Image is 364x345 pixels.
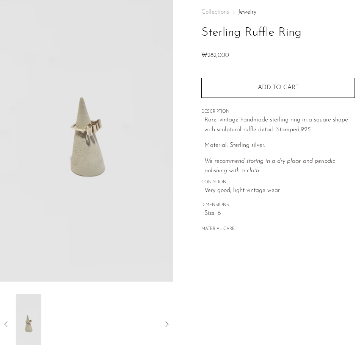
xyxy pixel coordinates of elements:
[238,9,256,15] a: Jewelry
[204,209,355,219] span: Size: 6
[201,23,355,43] h1: Sterling Ruffle Ring
[204,115,355,135] p: Rare, vintage handmade sterling ring in a square shape with sculptural ruffle detail. Stamped,
[201,109,355,115] span: DESCRIPTION
[201,78,355,98] button: Add to cart
[201,52,229,58] span: ₩282,000
[201,227,235,232] button: MATERIAL CARE
[201,9,229,15] span: Collections
[258,85,299,91] span: Add to cart
[201,202,355,209] span: DIMENSIONS
[301,127,312,133] em: 925.
[201,179,355,186] span: CONDITION
[201,9,355,15] nav: Breadcrumbs
[204,158,335,174] em: We recommend storing in a dry place and periodic polishing with a cloth.
[204,186,355,196] span: Very good; light vintage wear.
[204,141,355,151] p: Material: Sterling silver.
